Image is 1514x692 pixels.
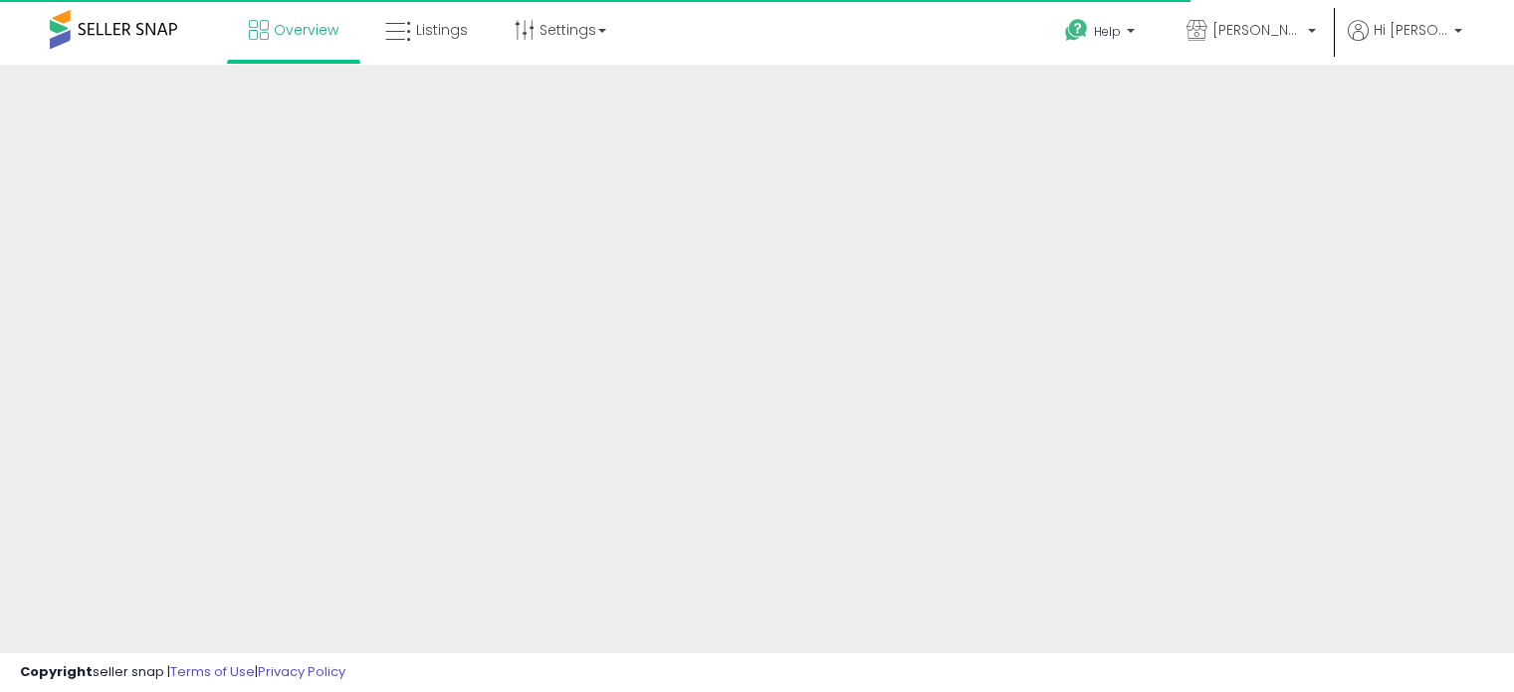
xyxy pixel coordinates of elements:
[1094,23,1121,40] span: Help
[170,662,255,681] a: Terms of Use
[1064,18,1089,43] i: Get Help
[20,663,345,682] div: seller snap | |
[20,662,93,681] strong: Copyright
[258,662,345,681] a: Privacy Policy
[1374,20,1448,40] span: Hi [PERSON_NAME]
[274,20,338,40] span: Overview
[1049,3,1155,65] a: Help
[416,20,468,40] span: Listings
[1212,20,1302,40] span: [PERSON_NAME]
[1348,20,1462,65] a: Hi [PERSON_NAME]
